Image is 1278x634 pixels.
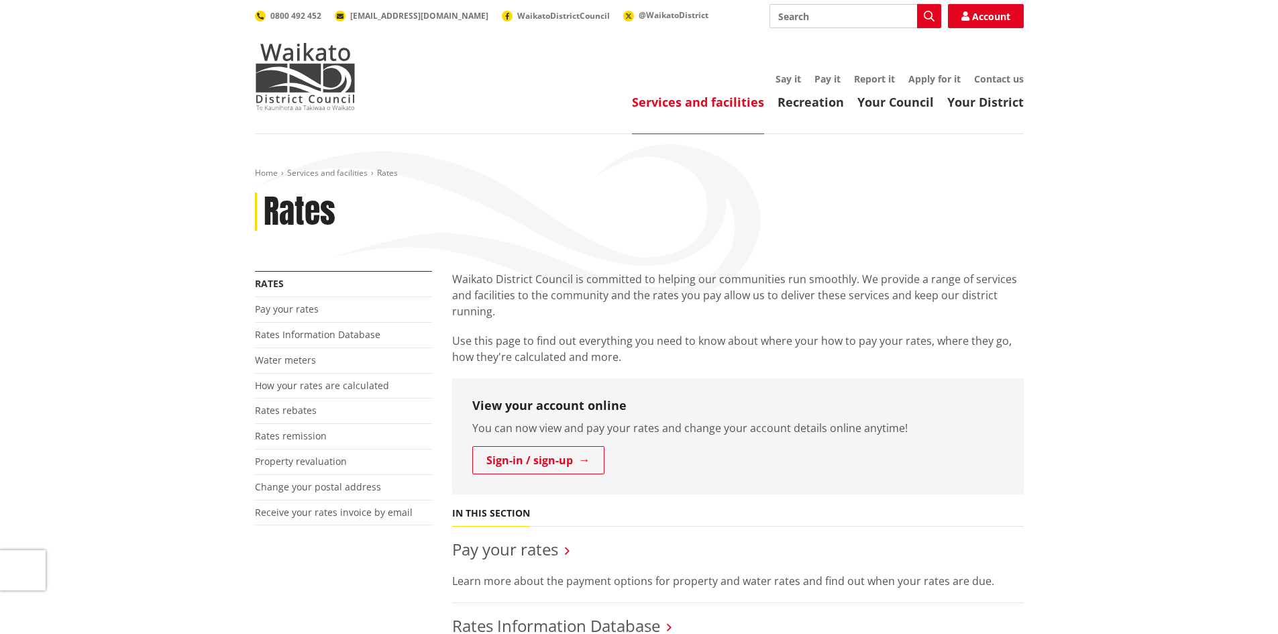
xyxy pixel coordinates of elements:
[377,167,398,178] span: Rates
[452,333,1024,365] p: Use this page to find out everything you need to know about where your how to pay your rates, whe...
[255,354,316,366] a: Water meters
[769,4,941,28] input: Search input
[948,4,1024,28] a: Account
[255,167,278,178] a: Home
[255,10,321,21] a: 0800 492 452
[287,167,368,178] a: Services and facilities
[857,94,934,110] a: Your Council
[452,538,558,560] a: Pay your rates
[502,10,610,21] a: WaikatoDistrictCouncil
[255,429,327,442] a: Rates remission
[778,94,844,110] a: Recreation
[632,94,764,110] a: Services and facilities
[255,328,380,341] a: Rates Information Database
[814,72,841,85] a: Pay it
[255,379,389,392] a: How your rates are calculated
[335,10,488,21] a: [EMAIL_ADDRESS][DOMAIN_NAME]
[255,168,1024,179] nav: breadcrumb
[255,43,356,110] img: Waikato District Council - Te Kaunihera aa Takiwaa o Waikato
[255,455,347,468] a: Property revaluation
[623,9,708,21] a: @WaikatoDistrict
[908,72,961,85] a: Apply for it
[264,193,335,231] h1: Rates
[854,72,895,85] a: Report it
[255,277,284,290] a: Rates
[255,480,381,493] a: Change your postal address
[255,303,319,315] a: Pay your rates
[776,72,801,85] a: Say it
[472,420,1004,436] p: You can now view and pay your rates and change your account details online anytime!
[452,271,1024,319] p: Waikato District Council is committed to helping our communities run smoothly. We provide a range...
[517,10,610,21] span: WaikatoDistrictCouncil
[472,446,604,474] a: Sign-in / sign-up
[270,10,321,21] span: 0800 492 452
[639,9,708,21] span: @WaikatoDistrict
[974,72,1024,85] a: Contact us
[452,573,1024,589] p: Learn more about the payment options for property and water rates and find out when your rates ar...
[472,399,1004,413] h3: View your account online
[452,508,530,519] h5: In this section
[947,94,1024,110] a: Your District
[350,10,488,21] span: [EMAIL_ADDRESS][DOMAIN_NAME]
[255,404,317,417] a: Rates rebates
[255,506,413,519] a: Receive your rates invoice by email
